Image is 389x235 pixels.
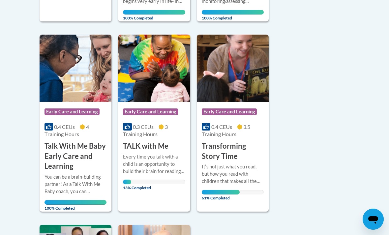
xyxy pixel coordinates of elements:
[211,124,232,130] span: 0.4 CEUs
[123,180,131,184] div: Your progress
[123,141,168,151] h3: TALK with Me
[123,180,131,190] span: 13% Completed
[40,35,111,212] a: Course LogoEarly Care and Learning0.4 CEUs4 Training Hours Talk With Me Baby Early Care and Learn...
[45,173,106,195] div: You can be a brain-building partner! As a Talk With Me Baby coach, you can empower families to co...
[133,124,154,130] span: 0.3 CEUs
[123,10,185,15] div: Your progress
[40,35,111,102] img: Course Logo
[202,190,240,194] div: Your progress
[197,35,269,102] img: Course Logo
[123,153,185,175] div: Every time you talk with a child is an opportunity to build their brain for reading, no matter ho...
[202,163,264,185] div: Itʹs not just what you read, but how you read with children that makes all the difference. Transf...
[363,209,384,230] iframe: Button to launch messaging window
[202,190,240,200] span: 61% Completed
[45,124,89,137] span: 4 Training Hours
[45,200,106,211] span: 100% Completed
[123,108,178,115] span: Early Care and Learning
[45,141,106,171] h3: Talk With Me Baby Early Care and Learning
[202,124,250,137] span: 3.5 Training Hours
[123,10,185,20] span: 100% Completed
[202,141,264,162] h3: Transforming Story Time
[118,35,190,212] a: Course LogoEarly Care and Learning0.3 CEUs3 Training Hours TALK with MeEvery time you talk with a...
[202,10,264,20] span: 100% Completed
[45,200,106,205] div: Your progress
[202,10,264,15] div: Your progress
[118,35,190,102] img: Course Logo
[197,35,269,212] a: Course LogoEarly Care and Learning0.4 CEUs3.5 Training Hours Transforming Story TimeItʹs not just...
[54,124,75,130] span: 0.4 CEUs
[123,124,167,137] span: 3 Training Hours
[45,108,100,115] span: Early Care and Learning
[202,108,257,115] span: Early Care and Learning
